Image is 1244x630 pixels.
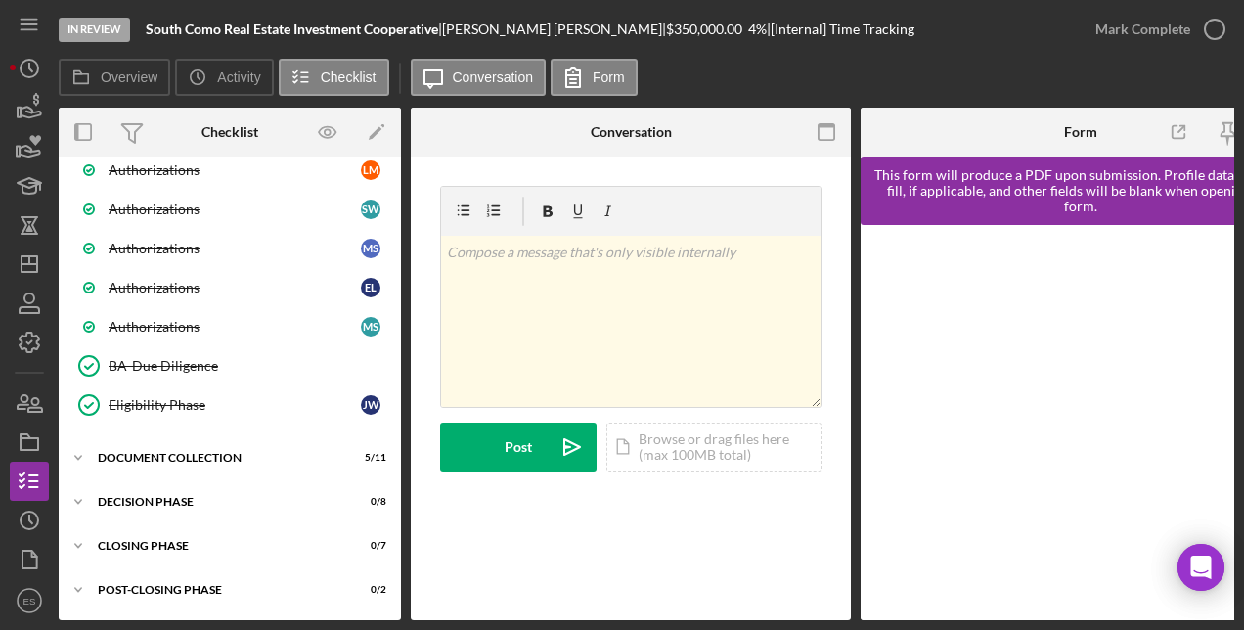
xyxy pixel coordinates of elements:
div: Mark Complete [1095,10,1190,49]
a: AuthorizationsMS [68,229,391,268]
div: 0 / 8 [351,496,386,508]
a: AuthorizationsMS [68,307,391,346]
div: Document Collection [98,452,337,464]
button: ES [10,581,49,620]
div: 0 / 2 [351,584,386,596]
div: E L [361,278,380,297]
div: In Review [59,18,130,42]
div: M S [361,317,380,337]
div: Authorizations [109,319,361,335]
label: Conversation [453,69,534,85]
button: Form [551,59,638,96]
button: Overview [59,59,170,96]
button: Post [440,423,597,472]
div: L M [361,160,380,180]
div: | [Internal] Time Tracking [767,22,914,37]
div: S W [361,200,380,219]
div: Post [505,423,532,472]
button: Conversation [411,59,547,96]
div: Authorizations [109,202,361,217]
a: Eligibility PhaseJW [68,385,391,425]
label: Overview [101,69,157,85]
a: AuthorizationsSW [68,190,391,229]
div: BA-Due Diligence [109,358,390,374]
div: Conversation [591,124,672,140]
a: BA-Due Diligence [68,346,391,385]
div: Form [1064,124,1097,140]
div: Post-Closing Phase [98,584,337,596]
div: $350,000.00 [666,22,748,37]
div: Open Intercom Messenger [1177,544,1224,591]
div: | [146,22,442,37]
label: Form [593,69,625,85]
div: 0 / 7 [351,540,386,552]
div: 4 % [748,22,767,37]
button: Mark Complete [1076,10,1234,49]
label: Activity [217,69,260,85]
div: Authorizations [109,241,361,256]
div: Checklist [201,124,258,140]
div: J W [361,395,380,415]
div: [PERSON_NAME] [PERSON_NAME] | [442,22,666,37]
div: 5 / 11 [351,452,386,464]
div: Authorizations [109,162,361,178]
div: Eligibility Phase [109,397,361,413]
div: M S [361,239,380,258]
label: Checklist [321,69,377,85]
button: Checklist [279,59,389,96]
text: ES [23,596,36,607]
div: Decision Phase [98,496,337,508]
a: AuthorizationsLM [68,151,391,190]
button: Activity [175,59,273,96]
div: Authorizations [109,280,361,295]
b: South Como Real Estate Investment Cooperative [146,21,438,37]
div: Closing Phase [98,540,337,552]
a: AuthorizationsEL [68,268,391,307]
